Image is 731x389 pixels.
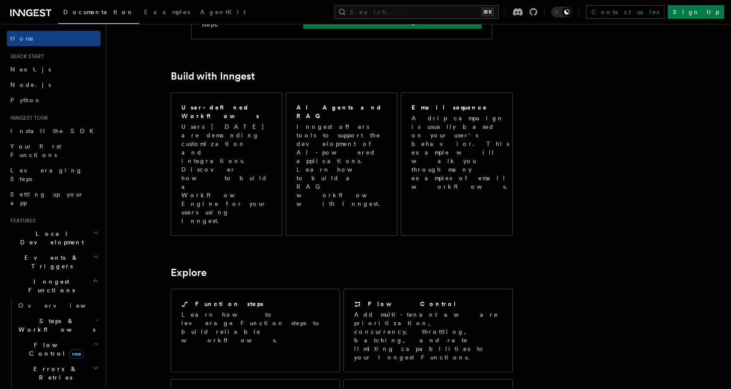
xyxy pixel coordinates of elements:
a: Install the SDK [7,123,101,139]
span: Inngest tour [7,115,48,122]
span: Setting up your app [10,191,84,206]
a: Setting up your app [7,187,101,211]
h2: Function steps [195,300,263,308]
p: Learn how to leverage Function steps to build reliable workflows. [181,310,329,344]
button: Toggle dark mode [551,7,572,17]
a: Next.js [7,62,101,77]
a: AgentKit [195,3,251,23]
a: Node.js [7,77,101,92]
span: Local Development [7,229,93,246]
button: Inngest Functions [7,274,101,298]
a: Email sequenceA drip campaign is usually based on your user's behavior. This example will walk yo... [401,92,512,236]
span: Quick start [7,53,44,60]
p: A drip campaign is usually based on your user's behavior. This example will walk you through many... [411,114,512,191]
h2: AI Agents and RAG [296,103,388,120]
kbd: ⌘K [482,8,494,16]
a: Contact sales [586,5,664,19]
a: Function stepsLearn how to leverage Function steps to build reliable workflows. [171,289,340,372]
a: Documentation [58,3,139,24]
p: Inngest offers tools to support the development of AI-powered applications. Learn how to build a ... [296,122,388,208]
span: Examples [144,9,190,15]
span: Python [10,97,41,104]
a: Your first Functions [7,139,101,163]
span: Inngest Functions [7,277,92,294]
p: Users [DATE] are demanding customization and integrations. Discover how to build a Workflow Engin... [181,122,272,225]
span: Install the SDK [10,128,99,134]
a: Explore [171,267,207,279]
button: Errors & Retries [15,361,101,385]
button: Events & Triggers [7,250,101,274]
span: Steps & Workflows [15,317,95,334]
span: Your first Functions [10,143,61,158]
a: Examples [139,3,195,23]
span: Home [10,34,34,43]
span: Features [7,217,36,224]
span: Overview [18,302,107,309]
h2: User-defined Workflows [181,103,272,120]
a: AI Agents and RAGInngest offers tools to support the development of AI-powered applications. Lear... [286,92,397,236]
button: Search...⌘K [334,5,499,19]
a: Sign Up [668,5,724,19]
span: Leveraging Steps [10,167,83,182]
span: Documentation [63,9,134,15]
a: Build with Inngest [171,70,255,82]
p: Add multi-tenant aware prioritization, concurrency, throttling, batching, and rate limiting capab... [354,310,502,362]
button: Flow Controlnew [15,337,101,361]
button: Steps & Workflows [15,313,101,337]
a: User-defined WorkflowsUsers [DATE] are demanding customization and integrations. Discover how to ... [171,92,282,236]
a: Leveraging Steps [7,163,101,187]
span: Node.js [10,81,51,88]
span: Errors & Retries [15,365,93,382]
span: AgentKit [200,9,246,15]
a: Flow ControlAdd multi-tenant aware prioritization, concurrency, throttling, batching, and rate li... [343,289,513,372]
span: Flow Control [15,341,94,358]
h2: Email sequence [411,103,488,112]
button: Local Development [7,226,101,250]
span: Events & Triggers [7,253,93,270]
span: Next.js [10,66,51,73]
h2: Flow Control [368,300,457,308]
span: new [69,349,83,359]
a: Overview [15,298,101,313]
a: Python [7,92,101,108]
a: Home [7,31,101,46]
